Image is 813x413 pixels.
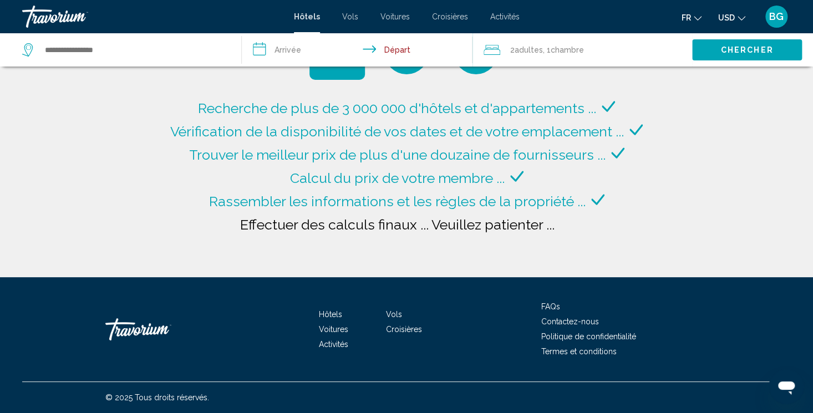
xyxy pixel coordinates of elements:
a: Termes et conditions [541,347,617,356]
a: Voitures [319,325,348,334]
a: Travorium [22,6,283,28]
span: Effectuer des calculs finaux ... Veuillez patienter ... [240,216,555,233]
iframe: Bouton de lancement de la fenêtre de messagerie [769,369,804,404]
span: Adultes [515,45,543,54]
a: Hôtels [294,12,320,21]
span: Calcul du prix de votre membre ... [290,170,505,186]
a: Contactez-nous [541,317,599,326]
button: Travelers: 2 adults, 0 children [472,33,692,67]
button: Chercher [692,39,802,60]
span: Vérification de la disponibilité de vos dates et de votre emplacement ... [170,123,624,140]
a: Hôtels [319,310,342,319]
span: © 2025 Tous droits réservés. [105,393,209,402]
button: Change language [682,9,702,26]
span: fr [682,13,691,22]
a: Activités [319,340,348,349]
span: USD [718,13,735,22]
span: Chercher [721,46,774,55]
button: User Menu [762,5,791,28]
a: Travorium [105,313,216,346]
span: BG [769,11,784,22]
a: Croisières [432,12,468,21]
span: Recherche de plus de 3 000 000 d'hôtels et d'appartements ... [198,100,596,116]
a: Politique de confidentialité [541,332,636,341]
a: FAQs [541,302,560,311]
span: Trouver le meilleur prix de plus d'une douzaine de fournisseurs ... [189,146,606,163]
span: Chambre [551,45,584,54]
span: , 1 [543,42,584,58]
span: Rassembler les informations et les règles de la propriété ... [209,193,586,210]
span: 2 [510,42,543,58]
a: Voitures [380,12,410,21]
a: Vols [386,310,402,319]
button: Change currency [718,9,745,26]
a: Croisières [386,325,422,334]
a: Vols [342,12,358,21]
a: Activités [490,12,520,21]
button: Check in and out dates [242,33,472,67]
